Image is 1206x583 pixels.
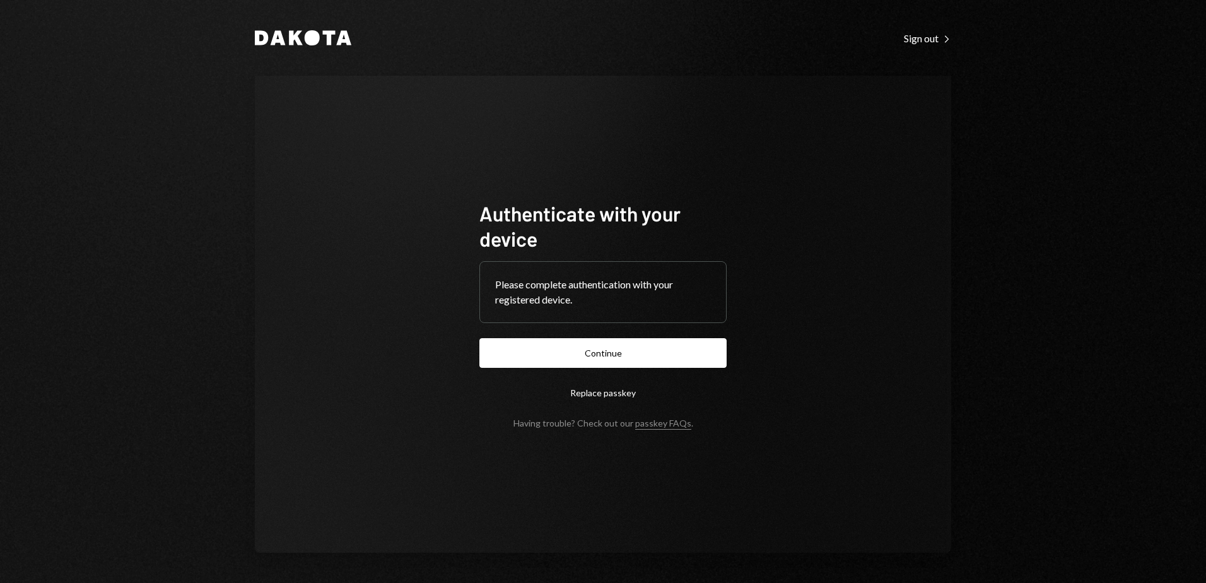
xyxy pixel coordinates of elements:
[495,277,711,307] div: Please complete authentication with your registered device.
[635,418,691,430] a: passkey FAQs
[479,378,727,408] button: Replace passkey
[513,418,693,428] div: Having trouble? Check out our .
[904,32,951,45] div: Sign out
[479,201,727,251] h1: Authenticate with your device
[479,338,727,368] button: Continue
[904,31,951,45] a: Sign out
